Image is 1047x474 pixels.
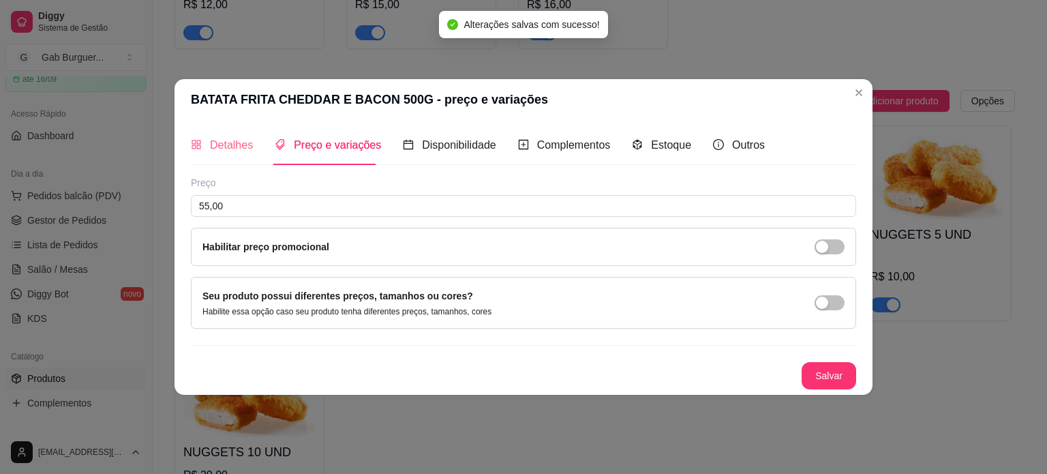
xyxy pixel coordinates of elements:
[202,306,491,317] p: Habilite essa opção caso seu produto tenha diferentes preços, tamanhos, cores
[464,19,599,30] span: Alterações salvas com sucesso!
[202,241,329,252] label: Habilitar preço promocional
[713,139,724,150] span: info-circle
[422,139,496,151] span: Disponibilidade
[191,195,856,217] input: Ex.: R$12,99
[210,139,253,151] span: Detalhes
[191,176,856,190] div: Preço
[174,79,872,120] header: BATATA FRITA CHEDDAR E BACON 500G - preço e variações
[651,139,691,151] span: Estoque
[403,139,414,150] span: calendar
[537,139,611,151] span: Complementos
[447,19,458,30] span: check-circle
[191,139,202,150] span: appstore
[202,291,473,301] label: Seu produto possui diferentes preços, tamanhos ou cores?
[518,139,529,150] span: plus-square
[275,139,286,150] span: tags
[632,139,643,150] span: code-sandbox
[732,139,765,151] span: Outros
[802,362,856,389] button: Salvar
[294,139,381,151] span: Preço e variações
[848,82,870,104] button: Close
